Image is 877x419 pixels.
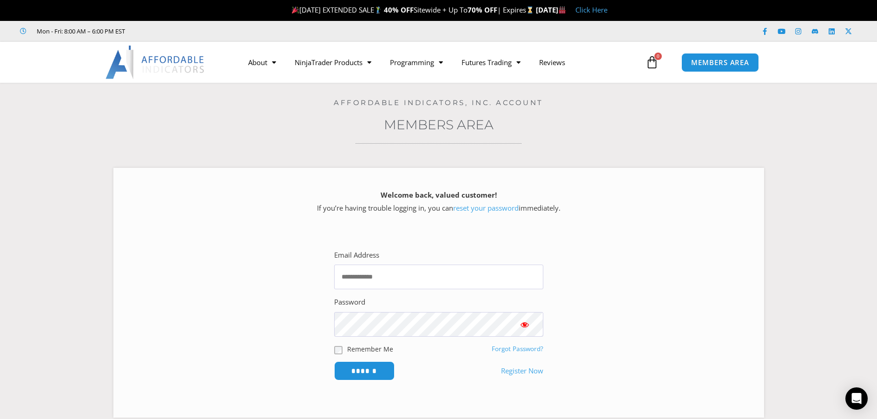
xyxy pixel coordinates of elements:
[453,203,519,213] a: reset your password
[632,49,673,76] a: 0
[138,27,277,36] iframe: Customer reviews powered by Trustpilot
[290,5,536,14] span: [DATE] EXTENDED SALE Sitewide + Up To | Expires
[381,190,497,200] strong: Welcome back, valued customer!
[381,52,452,73] a: Programming
[334,249,379,262] label: Email Address
[130,189,748,215] p: If you’re having trouble logging in, you can immediately.
[292,7,299,13] img: 🎉
[530,52,574,73] a: Reviews
[468,5,497,14] strong: 70% OFF
[384,5,414,14] strong: 40% OFF
[452,52,530,73] a: Futures Trading
[575,5,607,14] a: Click Here
[239,52,285,73] a: About
[527,7,534,13] img: ⌛
[536,5,566,14] strong: [DATE]
[492,345,543,353] a: Forgot Password?
[506,312,543,337] button: Show password
[34,26,125,37] span: Mon - Fri: 8:00 AM – 6:00 PM EST
[681,53,759,72] a: MEMBERS AREA
[384,117,494,133] a: Members Area
[501,365,543,378] a: Register Now
[845,387,868,410] div: Open Intercom Messenger
[691,59,749,66] span: MEMBERS AREA
[654,53,662,60] span: 0
[106,46,205,79] img: LogoAI | Affordable Indicators – NinjaTrader
[334,296,365,309] label: Password
[239,52,643,73] nav: Menu
[334,98,543,107] a: Affordable Indicators, Inc. Account
[559,7,566,13] img: 🏭
[285,52,381,73] a: NinjaTrader Products
[347,344,393,354] label: Remember Me
[375,7,382,13] img: 🏌️‍♂️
